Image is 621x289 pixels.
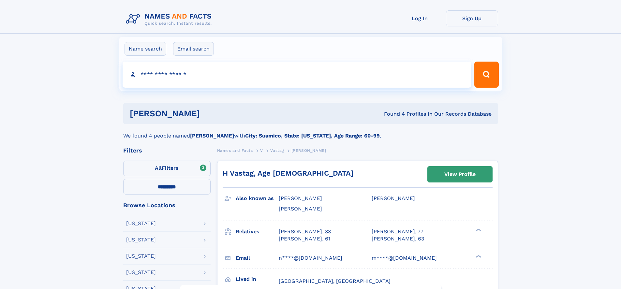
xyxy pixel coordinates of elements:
a: [PERSON_NAME], 33 [279,228,331,235]
img: Logo Names and Facts [123,10,217,28]
span: [PERSON_NAME] [372,195,415,201]
h3: Also known as [236,193,279,204]
div: Browse Locations [123,202,211,208]
div: [US_STATE] [126,253,156,259]
div: We found 4 people named with . [123,124,498,140]
label: Filters [123,161,211,176]
a: Names and Facts [217,146,253,154]
div: ❯ [474,228,482,232]
a: Sign Up [446,10,498,26]
a: [PERSON_NAME], 77 [372,228,423,235]
span: All [155,165,162,171]
h3: Relatives [236,226,279,237]
a: Log In [394,10,446,26]
a: View Profile [428,166,492,182]
div: View Profile [444,167,476,182]
a: [PERSON_NAME], 61 [279,235,330,242]
div: [US_STATE] [126,221,156,226]
span: [GEOGRAPHIC_DATA], [GEOGRAPHIC_DATA] [279,278,391,284]
input: search input [123,62,472,88]
h3: Lived in [236,274,279,285]
a: H Vastag, Age [DEMOGRAPHIC_DATA] [223,169,353,177]
b: [PERSON_NAME] [190,133,234,139]
div: ❯ [474,254,482,258]
a: [PERSON_NAME], 63 [372,235,424,242]
div: [US_STATE] [126,237,156,242]
b: City: Suamico, State: [US_STATE], Age Range: 60-99 [245,133,380,139]
span: Vastag [270,148,284,153]
a: V [260,146,263,154]
div: [US_STATE] [126,270,156,275]
span: [PERSON_NAME] [279,206,322,212]
label: Name search [125,42,166,56]
button: Search Button [474,62,498,88]
div: Found 4 Profiles In Our Records Database [292,110,492,118]
label: Email search [173,42,214,56]
div: Filters [123,148,211,153]
h3: Email [236,253,279,264]
span: V [260,148,263,153]
span: [PERSON_NAME] [291,148,326,153]
a: Vastag [270,146,284,154]
span: [PERSON_NAME] [279,195,322,201]
h1: [PERSON_NAME] [130,109,292,118]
